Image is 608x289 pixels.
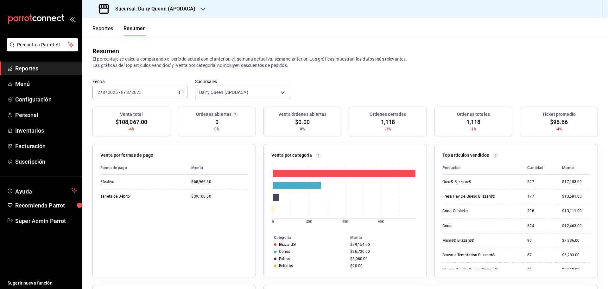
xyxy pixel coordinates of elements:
span: Menú [15,80,77,88]
h3: Órdenes totales [457,111,490,118]
div: $5,283.00 [562,253,590,258]
div: 96 [527,238,552,243]
span: Recomienda Parrot [15,201,77,210]
input: -- [126,90,129,95]
span: -4% [556,126,562,132]
h3: Venta órdenes abiertas [278,111,326,118]
text: 40K [342,220,348,223]
button: Reportes [92,25,113,36]
div: $13,111.00 [562,208,590,214]
div: Bebidas [279,264,293,268]
span: Personal [15,111,77,119]
div: Brownie Temptation Blizzard® [442,253,506,258]
div: 177 [527,194,552,199]
span: Super Admin Parrot [15,217,77,225]
span: 0% [214,126,219,132]
div: Fresa Pay De Queso Blizzard® [442,194,506,199]
div: $68,966.50 [191,179,248,185]
div: $13,581.00 [562,194,590,199]
div: $90.00 [350,264,416,268]
span: -1% [385,126,391,132]
button: Pregunta a Parrot AI [7,38,78,51]
h3: Venta total [120,111,143,118]
div: 66 [527,267,552,273]
text: 20K [306,220,312,223]
div: 324 [527,223,552,229]
div: navigation tabs [92,25,146,36]
label: Sucursales [195,79,290,84]
th: Monto [186,161,248,175]
span: $108,067.00 [116,118,147,126]
span: 0% [300,126,305,132]
input: -- [102,90,105,95]
div: $3,080.00 [350,257,416,261]
span: / [105,90,107,95]
div: M&ms® Blizzard® [442,238,506,243]
h3: Órdenes abiertas [196,111,231,118]
span: Dairy Queen (APODACA) [199,89,248,95]
span: Sugerir nueva función [8,280,77,286]
span: Ayuda [15,187,69,194]
a: Pregunta a Parrot AI [4,46,78,53]
div: Cono [442,223,506,229]
div: Conos [279,249,290,254]
text: 0 [272,220,274,223]
span: Reportes [15,64,77,73]
div: $79,154.00 [350,242,416,247]
div: 298 [527,208,552,214]
span: -1% [470,126,477,132]
h3: Órdenes cerradas [370,111,406,118]
div: Efectivo [100,179,164,185]
span: Facturación [15,142,77,150]
div: Tarjeta de Débito [100,194,164,199]
div: $26,720.00 [350,249,416,254]
div: Oreo® Blizzard® [442,179,506,185]
p: Venta por categoría [271,152,312,159]
span: / [129,90,131,95]
div: 227 [527,179,552,185]
th: Categoría [264,234,348,241]
span: 1,118 [466,118,481,126]
th: Monto [557,161,590,175]
button: Resumen [123,25,146,36]
input: -- [97,90,100,95]
th: Monto [348,234,427,241]
div: $12,463.00 [562,223,590,229]
div: Extras [279,257,290,261]
input: ---- [107,90,118,95]
div: 67 [527,253,552,258]
span: / [124,90,126,95]
input: ---- [131,90,142,95]
input: -- [121,90,124,95]
p: Venta por formas de pago [100,152,153,159]
span: 1,118 [381,118,395,126]
p: El porcentaje se calcula comparando el período actual con el anterior, ej. semana actual vs. sema... [92,56,598,69]
span: $96.66 [550,118,568,126]
div: $7,336.00 [562,238,590,243]
div: $17,153.00 [562,179,590,185]
div: Mango Pay De Queso Blizzard® [442,267,506,273]
span: Pregunta a Parrot AI [17,42,68,48]
th: Cantidad [522,161,557,175]
div: Resumen [92,46,119,56]
span: Suscripción [15,157,77,166]
span: -4% [128,126,135,132]
div: $5,258.00 [562,267,590,273]
label: Fecha [92,79,187,84]
div: Blizzard® [279,242,296,247]
span: 0 [215,118,218,126]
span: $0.00 [295,118,310,126]
button: open_drawer_menu [70,16,75,22]
div: $39,100.50 [191,194,248,199]
span: Inventarios [15,126,77,135]
h3: Sucursal: Dairy Queen (APODACA) [110,5,195,13]
span: Configuración [15,95,77,104]
span: / [100,90,102,95]
th: Forma de pago [100,161,186,175]
th: Productos [442,161,522,175]
div: Cono Cubierto [442,208,506,214]
text: 60K [378,220,384,223]
span: - [119,90,120,95]
h3: Ticket promedio [542,111,576,118]
p: Top artículos vendidos [442,152,489,159]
